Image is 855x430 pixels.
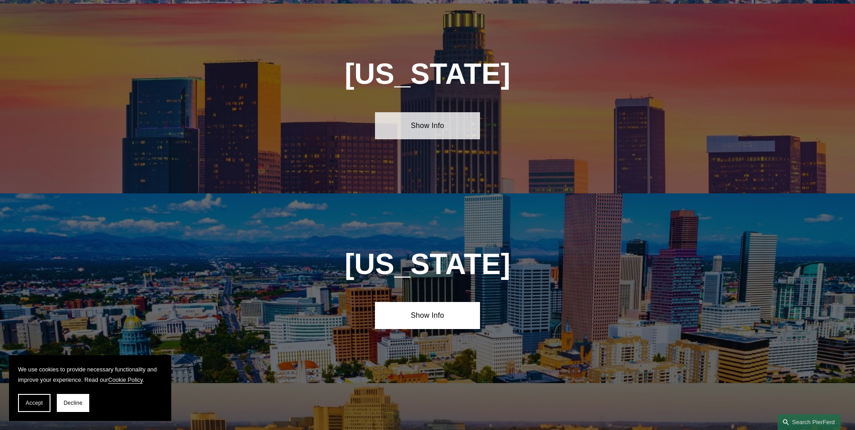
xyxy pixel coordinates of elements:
[375,302,480,329] a: Show Info
[18,394,50,412] button: Accept
[296,58,559,91] h1: [US_STATE]
[9,355,171,421] section: Cookie banner
[18,364,162,385] p: We use cookies to provide necessary functionality and improve your experience. Read our .
[26,400,43,406] span: Accept
[57,394,89,412] button: Decline
[64,400,82,406] span: Decline
[777,414,841,430] a: Search this site
[296,248,559,281] h1: [US_STATE]
[375,112,480,139] a: Show Info
[108,376,143,383] a: Cookie Policy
